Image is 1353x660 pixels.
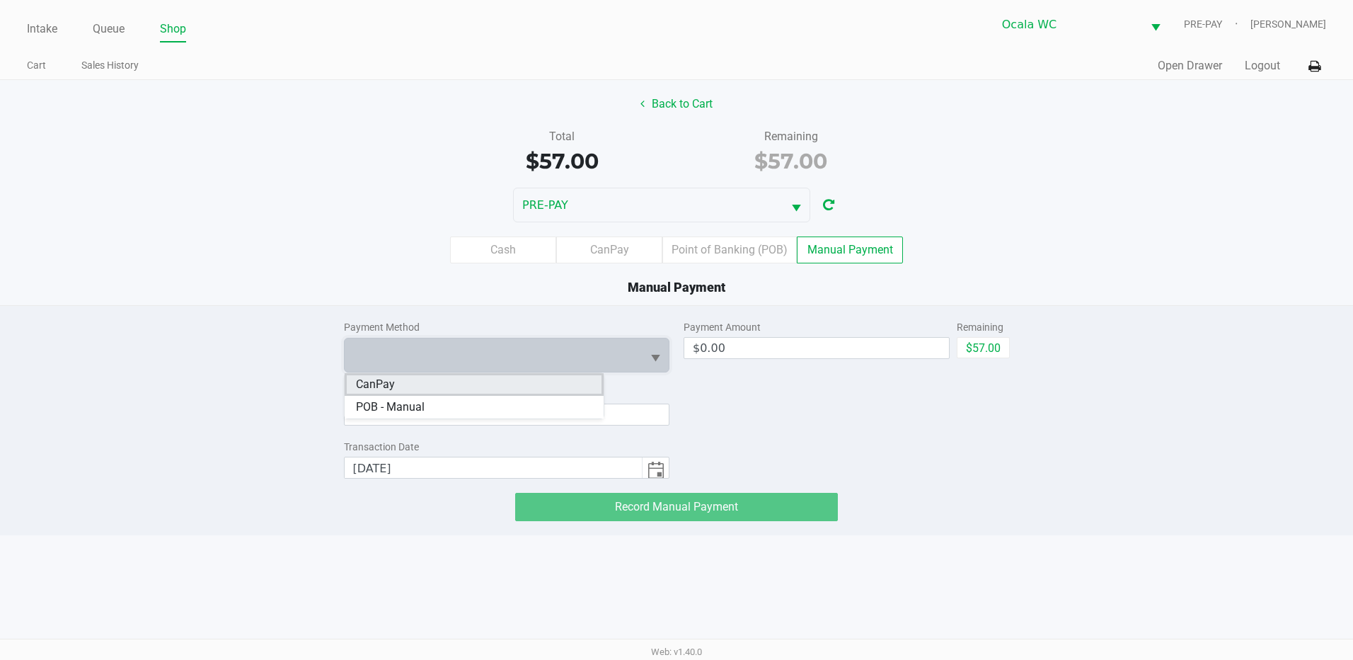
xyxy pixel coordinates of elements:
[458,128,666,145] div: Total
[687,145,895,177] div: $57.00
[356,399,425,416] span: POB - Manual
[1250,17,1326,32] span: [PERSON_NAME]
[797,237,903,263] label: Manual Payment
[687,128,895,145] div: Remaining
[93,19,125,39] a: Queue
[1158,57,1222,74] button: Open Drawer
[160,19,186,39] a: Shop
[662,237,797,263] label: Point of Banking (POB)
[1184,17,1250,32] span: PRE-PAY
[642,457,669,478] button: Toggle calendar
[345,457,643,479] input: null
[27,19,57,39] a: Intake
[642,338,669,372] button: Select
[344,440,670,455] div: Transaction Date
[344,320,670,335] div: Payment Method
[522,197,774,214] span: PRE-PAY
[515,493,838,521] app-submit-button: Record Manual Payment
[81,57,139,74] a: Sales History
[1002,16,1134,33] span: Ocala WC
[651,647,702,657] span: Web: v1.40.0
[957,337,1010,358] button: $57.00
[684,320,950,335] div: Payment Amount
[631,91,722,118] button: Back to Cart
[450,237,556,263] label: Cash
[458,145,666,177] div: $57.00
[1142,8,1169,41] button: Select
[356,376,395,393] span: CanPay
[556,237,662,263] label: CanPay
[783,188,810,222] button: Select
[27,57,46,74] a: Cart
[957,320,1010,335] div: Remaining
[1245,57,1280,74] button: Logout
